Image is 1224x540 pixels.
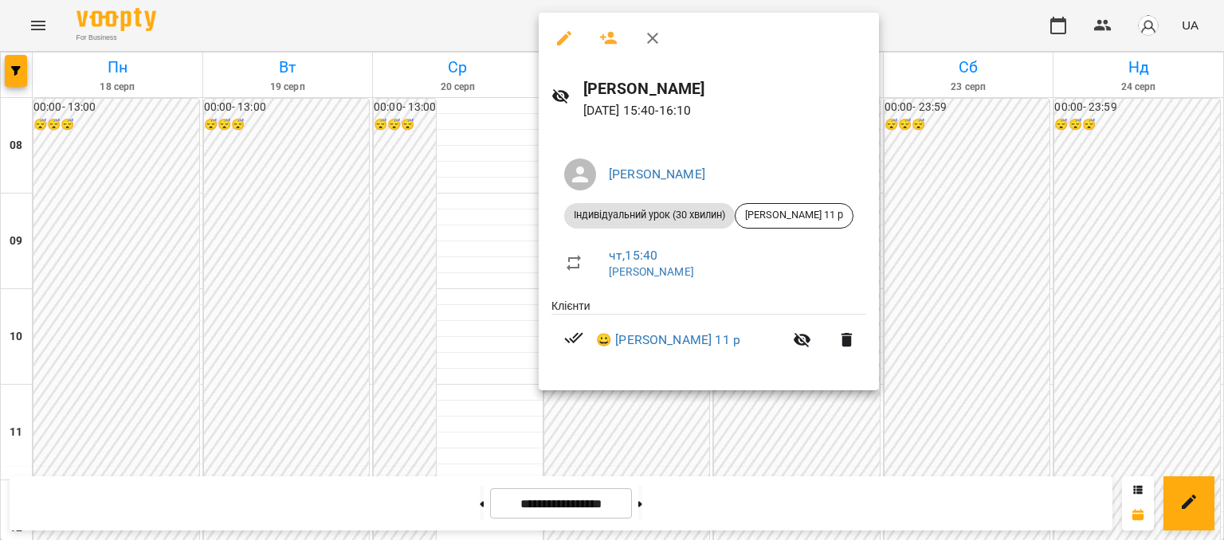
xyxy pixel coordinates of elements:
ul: Клієнти [551,298,866,372]
a: чт , 15:40 [609,248,657,263]
svg: Візит сплачено [564,328,583,347]
p: [DATE] 15:40 - 16:10 [583,101,866,120]
span: [PERSON_NAME] 11 р [736,208,853,222]
h6: [PERSON_NAME] [583,76,866,101]
a: [PERSON_NAME] [609,166,705,182]
a: 😀 [PERSON_NAME] 11 р [596,331,740,350]
a: [PERSON_NAME] [609,265,694,278]
div: [PERSON_NAME] 11 р [735,203,853,229]
span: Індивідуальний урок (30 хвилин) [564,208,735,222]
